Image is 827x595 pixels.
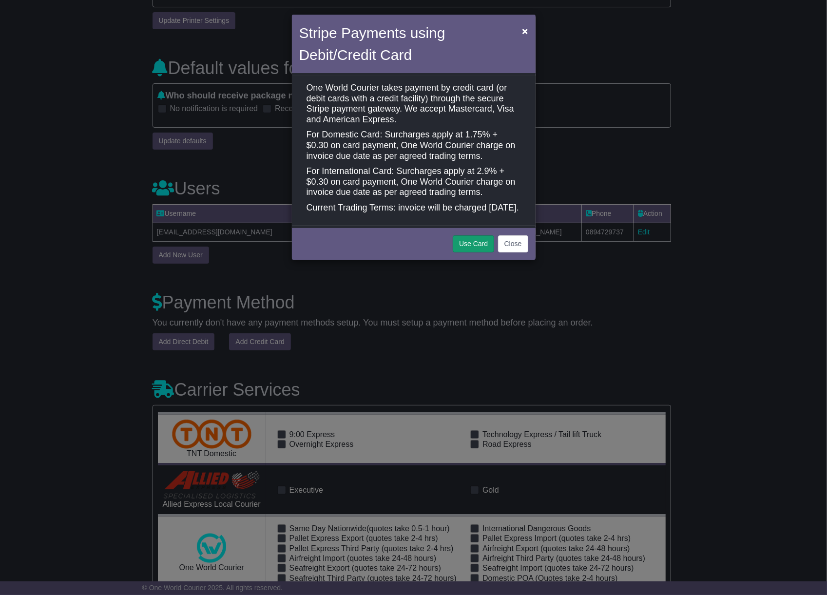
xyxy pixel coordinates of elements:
[307,203,519,212] span: Current Trading Terms: invoice will be charged [DATE].
[522,25,528,37] span: ×
[453,235,494,252] button: Use Card
[498,235,528,252] button: Close
[299,22,518,66] h4: Stripe Payments using Debit/Credit Card
[307,83,521,125] p: One World Courier takes payment by credit card (or debit cards with a credit facility) through th...
[307,166,521,198] p: For International Card: Surcharges apply at 2.9% + $0.30 on card payment, One World Courier charg...
[307,130,521,161] p: For Domestic Card: Surcharges apply at 1.75% + $0.30 on card payment, One World Courier charge on...
[517,21,533,41] button: Close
